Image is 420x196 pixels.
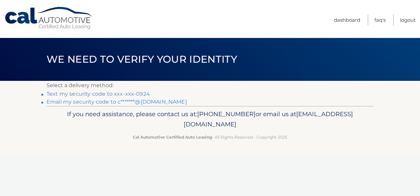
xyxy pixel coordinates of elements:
[51,134,369,141] p: - All Rights Reserved - Copyright 2025
[47,81,373,90] p: Select a delivery method:
[47,53,237,65] span: We need to verify your identity
[47,99,187,105] a: Email my security code to c*******@[DOMAIN_NAME]
[47,91,150,97] a: Text my security code to xxx-xxx-0924
[133,135,212,140] strong: Cal Automotive Certified Auto Leasing
[374,15,386,25] a: FAQ's
[197,110,256,118] span: [PHONE_NUMBER]
[400,15,416,25] a: Logout
[51,109,369,130] p: If you need assistance, please contact us at: or email us at
[334,15,360,25] a: Dashboard
[4,7,93,30] a: Cal Automotive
